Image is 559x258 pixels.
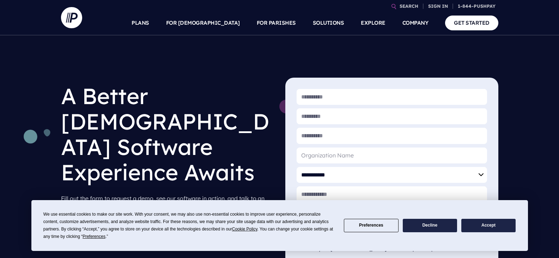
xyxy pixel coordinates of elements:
[297,148,487,163] input: Organization Name
[61,78,274,191] h1: A Better [DEMOGRAPHIC_DATA] Software Experience Awaits
[445,16,498,30] a: GET STARTED
[461,219,516,233] button: Accept
[257,11,296,35] a: FOR PARISHES
[344,219,398,233] button: Preferences
[166,11,240,35] a: FOR [DEMOGRAPHIC_DATA]
[313,11,344,35] a: SOLUTIONS
[361,11,385,35] a: EXPLORE
[61,191,274,217] p: Fill out the form to request a demo, see our software in action, and talk to an expert about how ...
[402,11,429,35] a: COMPANY
[232,227,257,232] span: Cookie Policy
[43,211,335,240] div: We use essential cookies to make our site work. With your consent, we may also use non-essential ...
[31,200,528,251] div: Cookie Consent Prompt
[132,11,149,35] a: PLANS
[403,219,457,233] button: Decline
[83,234,105,239] span: Preferences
